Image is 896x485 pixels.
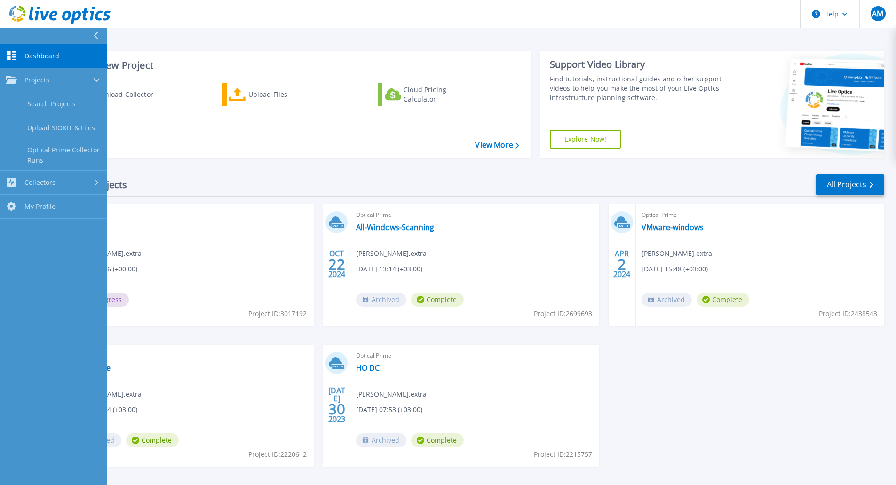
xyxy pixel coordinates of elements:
div: APR 2024 [613,247,631,281]
span: [PERSON_NAME] , extra [356,389,427,399]
span: [DATE] 13:14 (+03:00) [356,264,422,274]
span: [PERSON_NAME] , extra [642,248,712,259]
span: Complete [126,433,179,447]
span: Archived [356,433,406,447]
div: OCT 2024 [328,247,346,281]
a: View More [475,141,519,150]
span: Optical Prime [71,210,308,220]
a: Upload Files [222,83,327,106]
div: Support Video Library [550,58,725,71]
span: Project ID: 3017192 [248,309,307,319]
span: Optical Prime [356,350,593,361]
a: All-Windows-Scanning [356,223,434,232]
span: Project ID: 2699693 [534,309,592,319]
span: Archived [356,293,406,307]
a: Download Collector [67,83,172,106]
span: Complete [411,293,464,307]
a: Explore Now! [550,130,621,149]
span: [DATE] 15:48 (+03:00) [642,264,708,274]
a: VMware-windows [642,223,704,232]
span: Archived [642,293,692,307]
div: Download Collector [91,85,166,104]
h3: Start a New Project [67,60,519,71]
span: Project ID: 2220612 [248,449,307,460]
a: Cloud Pricing Calculator [378,83,483,106]
span: Project ID: 2438543 [819,309,877,319]
span: Optical Prime [356,210,593,220]
span: AM [872,10,883,17]
span: 22 [328,260,345,268]
span: 30 [328,405,345,413]
a: HO DC [356,363,380,373]
span: [DATE] 07:53 (+03:00) [356,405,422,415]
div: Cloud Pricing Calculator [404,85,479,104]
span: Complete [697,293,749,307]
span: Complete [411,433,464,447]
span: Optical Prime [71,350,308,361]
span: [PERSON_NAME] , extra [356,248,427,259]
span: Projects [24,76,49,84]
span: Optical Prime [642,210,879,220]
span: Project ID: 2215757 [534,449,592,460]
span: My Profile [24,202,56,211]
div: [DATE] 2023 [328,388,346,422]
span: Dashboard [24,52,59,60]
div: Upload Files [248,85,324,104]
a: All Projects [816,174,884,195]
div: Find tutorials, instructional guides and other support videos to help you make the most of your L... [550,74,725,103]
span: Collectors [24,178,56,187]
span: 2 [618,260,626,268]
